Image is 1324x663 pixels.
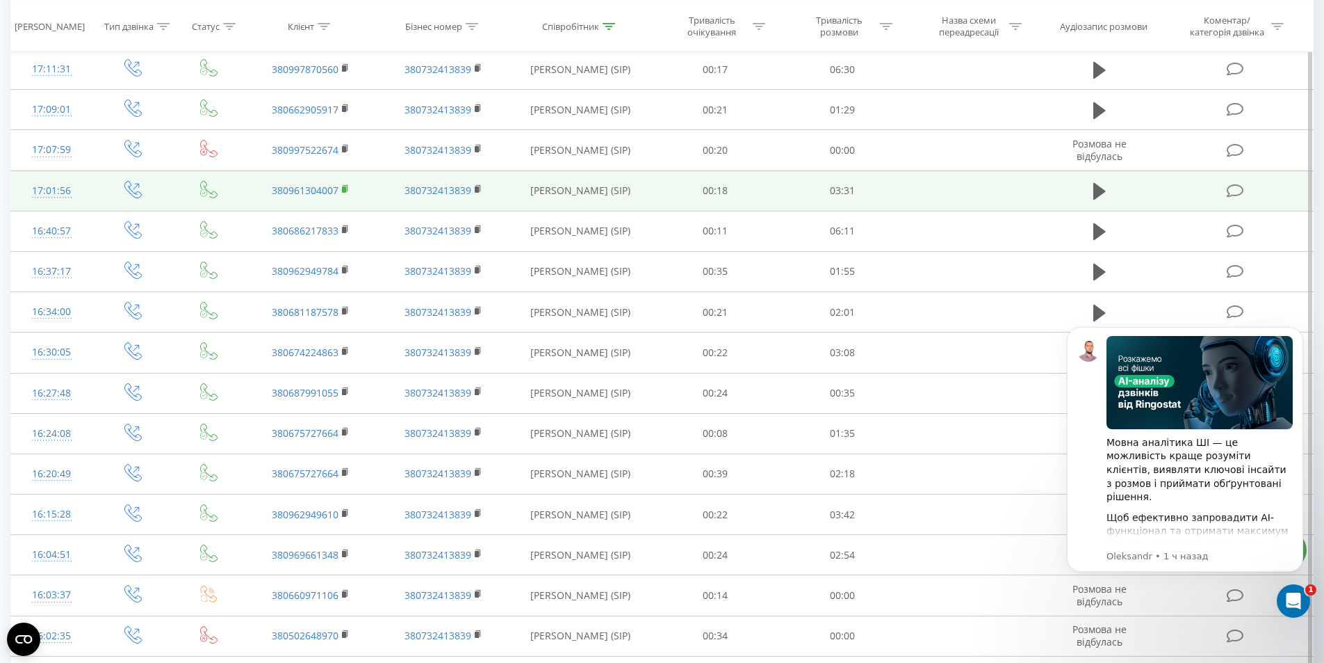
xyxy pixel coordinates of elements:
[272,143,338,157] a: 380997522674
[404,63,471,76] a: 380732413839
[652,170,779,211] td: 00:18
[509,90,652,130] td: [PERSON_NAME] (SIP)
[272,386,338,399] a: 380687991055
[779,495,906,535] td: 03:42
[25,56,79,83] div: 17:11:31
[779,454,906,494] td: 02:18
[779,616,906,656] td: 00:00
[15,20,85,32] div: [PERSON_NAME]
[931,15,1006,38] div: Назва схеми переадресації
[509,170,652,211] td: [PERSON_NAME] (SIP)
[652,211,779,251] td: 00:11
[652,413,779,454] td: 00:08
[779,373,906,413] td: 00:35
[509,535,652,575] td: [PERSON_NAME] (SIP)
[652,454,779,494] td: 00:39
[652,292,779,333] td: 00:21
[404,629,471,642] a: 380732413839
[652,616,779,656] td: 00:34
[509,130,652,170] td: [PERSON_NAME] (SIP)
[272,589,338,602] a: 380660971106
[7,623,40,656] button: Open CMP widget
[779,413,906,454] td: 01:35
[1060,20,1147,32] div: Аудіозапис розмови
[652,49,779,90] td: 00:17
[25,96,79,123] div: 17:09:01
[1186,15,1268,38] div: Коментар/категорія дзвінка
[272,426,338,440] a: 380675727664
[779,333,906,373] td: 03:08
[272,184,338,197] a: 380961304007
[25,218,79,245] div: 16:40:57
[25,582,79,609] div: 16:03:37
[404,508,471,521] a: 380732413839
[1305,584,1316,596] span: 1
[404,386,471,399] a: 380732413839
[404,305,471,319] a: 380732413839
[272,224,338,237] a: 380686217833
[779,575,906,616] td: 00:00
[509,211,652,251] td: [PERSON_NAME] (SIP)
[25,177,79,205] div: 17:01:56
[404,346,471,359] a: 380732413839
[779,211,906,251] td: 06:11
[272,467,338,480] a: 380675727664
[652,90,779,130] td: 00:21
[1072,623,1127,648] span: Розмова не відбулась
[272,264,338,278] a: 380962949784
[509,373,652,413] td: [PERSON_NAME] (SIP)
[652,535,779,575] td: 00:24
[272,629,338,642] a: 380502648970
[509,49,652,90] td: [PERSON_NAME] (SIP)
[779,292,906,333] td: 02:01
[404,224,471,237] a: 380732413839
[509,495,652,535] td: [PERSON_NAME] (SIP)
[104,20,154,32] div: Тип дзвінка
[404,103,471,116] a: 380732413839
[1277,584,1310,618] iframe: Intercom live chat
[272,508,338,521] a: 380962949610
[802,15,876,38] div: Тривалість розмови
[404,467,471,480] a: 380732413839
[652,333,779,373] td: 00:22
[25,339,79,366] div: 16:30:05
[509,616,652,656] td: [PERSON_NAME] (SIP)
[404,184,471,197] a: 380732413839
[25,420,79,447] div: 16:24:08
[652,495,779,535] td: 00:22
[25,136,79,163] div: 17:07:59
[272,346,338,359] a: 380674224863
[404,264,471,278] a: 380732413839
[509,333,652,373] td: [PERSON_NAME] (SIP)
[779,251,906,291] td: 01:55
[675,15,749,38] div: Тривалість очікування
[192,20,220,32] div: Статус
[25,380,79,407] div: 16:27:48
[779,170,906,211] td: 03:31
[509,575,652,616] td: [PERSON_NAME] (SIP)
[1072,137,1127,163] span: Розмова не відбулась
[404,589,471,602] a: 380732413839
[652,373,779,413] td: 00:24
[272,103,338,116] a: 380662905917
[779,90,906,130] td: 01:29
[779,130,906,170] td: 00:00
[25,258,79,285] div: 16:37:17
[272,548,338,561] a: 380969661348
[404,143,471,157] a: 380732413839
[542,20,599,32] div: Співробітник
[1046,306,1324,625] iframe: Intercom notifications сообщение
[652,130,779,170] td: 00:20
[25,501,79,528] div: 16:15:28
[25,623,79,650] div: 16:02:35
[404,426,471,440] a: 380732413839
[509,292,652,333] td: [PERSON_NAME] (SIP)
[404,548,471,561] a: 380732413839
[652,575,779,616] td: 00:14
[25,298,79,326] div: 16:34:00
[288,20,314,32] div: Клієнт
